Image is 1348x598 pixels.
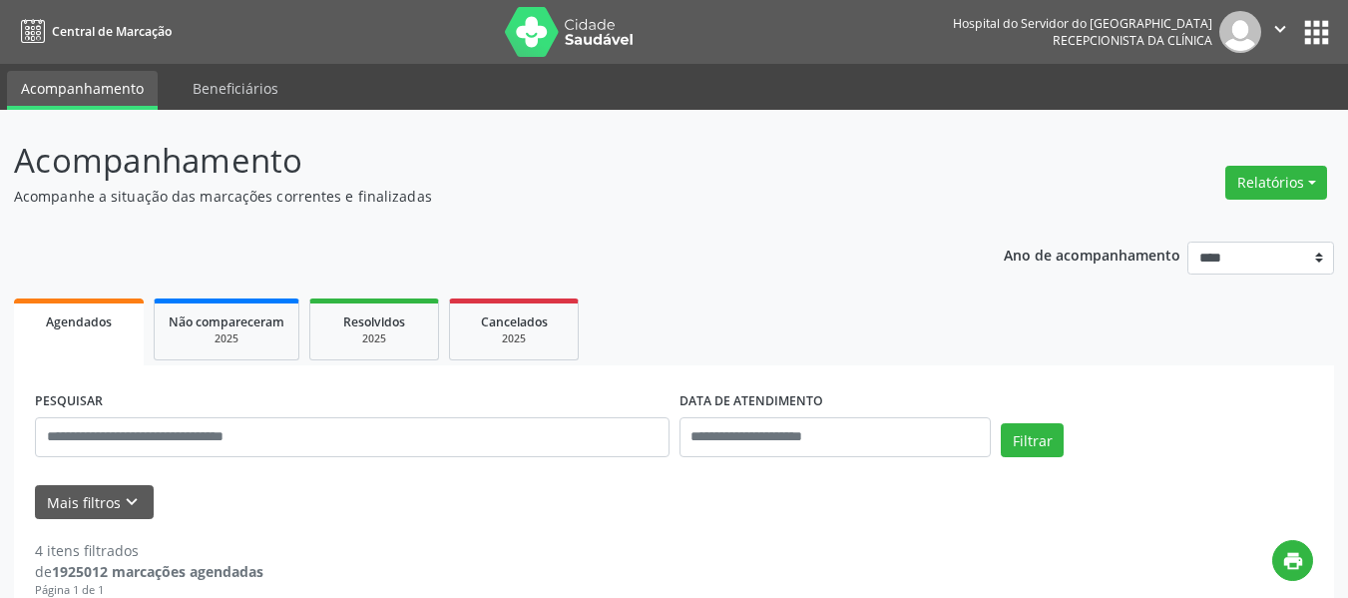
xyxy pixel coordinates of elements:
p: Ano de acompanhamento [1004,242,1180,267]
a: Beneficiários [179,71,292,106]
button: print [1272,540,1313,581]
div: 2025 [324,331,424,346]
span: Não compareceram [169,313,284,330]
label: DATA DE ATENDIMENTO [679,386,823,417]
i: print [1282,550,1304,572]
div: 2025 [169,331,284,346]
span: Recepcionista da clínica [1053,32,1212,49]
i:  [1269,18,1291,40]
img: img [1219,11,1261,53]
span: Resolvidos [343,313,405,330]
label: PESQUISAR [35,386,103,417]
div: 4 itens filtrados [35,540,263,561]
p: Acompanhamento [14,136,938,186]
strong: 1925012 marcações agendadas [52,562,263,581]
a: Central de Marcação [14,15,172,48]
i: keyboard_arrow_down [121,491,143,513]
button: apps [1299,15,1334,50]
div: Hospital do Servidor do [GEOGRAPHIC_DATA] [953,15,1212,32]
button:  [1261,11,1299,53]
span: Agendados [46,313,112,330]
button: Relatórios [1225,166,1327,200]
span: Cancelados [481,313,548,330]
button: Mais filtroskeyboard_arrow_down [35,485,154,520]
p: Acompanhe a situação das marcações correntes e finalizadas [14,186,938,207]
div: 2025 [464,331,564,346]
div: de [35,561,263,582]
button: Filtrar [1001,423,1064,457]
span: Central de Marcação [52,23,172,40]
a: Acompanhamento [7,71,158,110]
